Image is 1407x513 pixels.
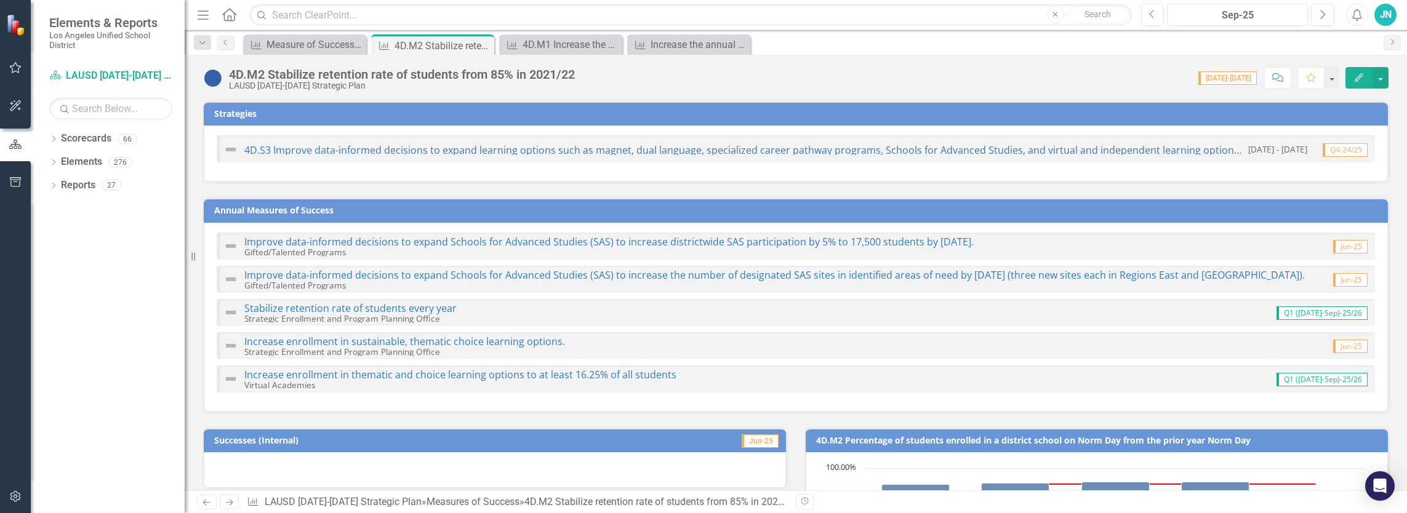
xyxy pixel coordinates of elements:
h3: Annual Measures of Success [214,205,1382,215]
span: Q1 ([DATE]-Sep)-25/26 [1277,373,1368,386]
small: Virtual Academies [244,379,315,391]
div: Open Intercom Messenger [1365,471,1395,501]
span: Search [1084,9,1111,19]
img: Not Defined [223,372,238,386]
img: At or Above Plan [203,68,223,88]
button: JN [1374,4,1397,26]
input: Search Below... [49,98,172,119]
div: Sep-25 [1171,8,1304,23]
a: 4D.S3 Improve data-informed decisions to expand learning options such as magnet, dual language, s... [244,143,1357,157]
h3: 4D.M2 Percentage of students enrolled in a district school on Norm Day from the prior year Norm Day [816,435,1382,445]
small: Strategic Enrollment and Program Planning Office [244,312,440,324]
a: 4D.M1 Increase the annual percentage of students enrolled who are new to the District to at least... [502,37,619,52]
div: LAUSD [DATE]-[DATE] Strategic Plan [229,81,575,90]
a: LAUSD [DATE]-[DATE] Strategic Plan [265,496,422,507]
small: Gifted/Talented Programs [244,279,346,291]
img: Not Defined [223,142,238,157]
span: Jun-25 [742,434,779,448]
div: 4D.M2 Stabilize retention rate of students from 85% in 2021/22 [524,496,799,507]
a: Stabilize retention rate of students every year [244,301,457,315]
small: [DATE] - [DATE] [1248,143,1307,155]
a: Reports [61,178,95,193]
text: 100.00% [826,461,856,472]
span: [DATE]-[DATE] [1198,71,1257,85]
img: Not Defined [223,305,238,320]
h3: Successes (Internal) [214,435,604,445]
div: Measure of Success - Scorecard Report [267,37,363,52]
button: Sep-25 [1167,4,1308,26]
span: Elements & Reports [49,15,172,30]
small: Strategic Enrollment and Program Planning Office [244,346,440,357]
h3: Strategies [214,109,1382,118]
a: LAUSD [DATE]-[DATE] Strategic Plan [49,69,172,83]
input: Search ClearPoint... [249,4,1131,26]
div: » » [247,495,787,509]
span: Jun-25 [1333,273,1368,287]
a: Increase the annual percentage of students enrolled who are new to the District. [630,37,747,52]
div: 27 [102,180,121,191]
a: Improve data-informed decisions to expand Schools for Advanced Studies (SAS) to increase district... [244,235,974,249]
img: ClearPoint Strategy [6,14,28,36]
div: Increase the annual percentage of students enrolled who are new to the District. [651,37,747,52]
small: Gifted/Talented Programs [244,246,346,258]
a: Increase enrollment in thematic and choice learning options to at least 16.25% of all students [244,368,676,381]
span: Q1 ([DATE]-Sep)-25/26 [1277,306,1368,320]
a: Elements [61,155,102,169]
a: Improve data-informed decisions to expand Schools for Advanced Studies (SAS) to increase the numb... [244,268,1305,282]
div: 4D.M2 Stabilize retention rate of students from 85% in 2021/22 [229,68,575,81]
span: Jun-25 [1333,340,1368,353]
div: 66 [118,133,137,144]
span: Q4-24/25 [1323,143,1368,157]
a: Measure of Success - Scorecard Report [246,37,363,52]
div: 276 [108,157,132,167]
button: Search [1067,6,1129,23]
img: Not Defined [223,338,238,353]
small: Los Angeles Unified School District [49,30,172,50]
img: Not Defined [223,272,238,287]
span: Jun-25 [1333,240,1368,253]
img: Not Defined [223,239,238,253]
a: Increase enrollment in sustainable, thematic choice learning options. [244,335,565,348]
div: 4D.M1 Increase the annual percentage of students enrolled who are new to the District to at least... [523,37,619,52]
a: Scorecards [61,132,111,146]
div: 4D.M2 Stabilize retention rate of students from 85% in 2021/22 [395,38,491,54]
a: Measures of Success [427,496,519,507]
